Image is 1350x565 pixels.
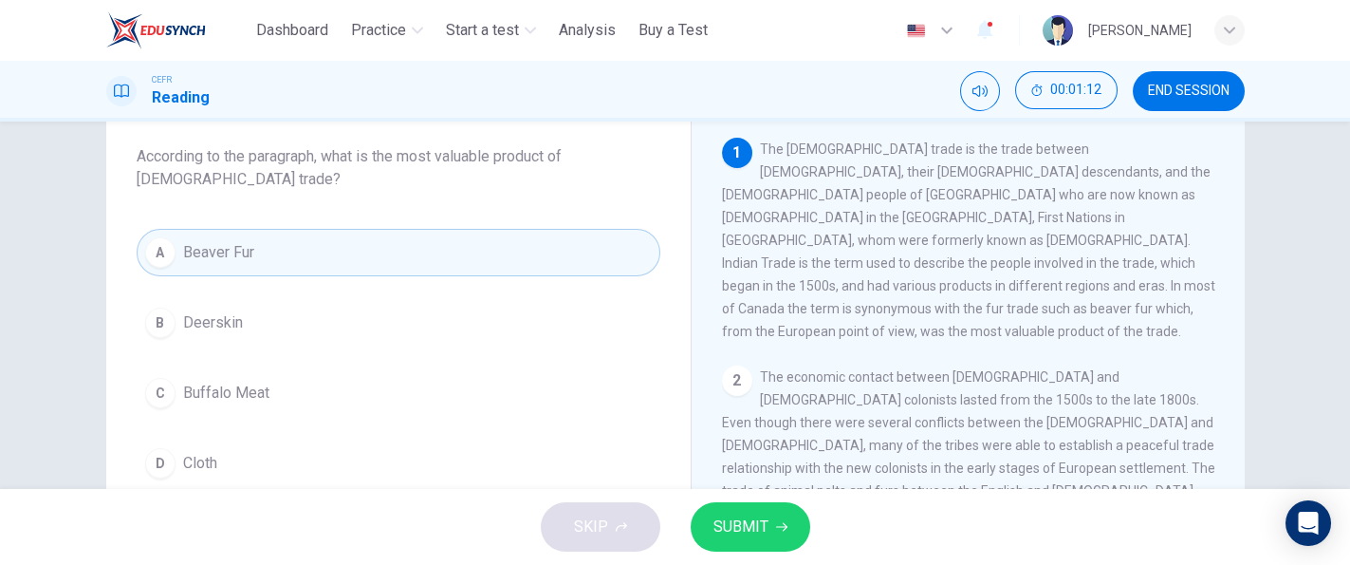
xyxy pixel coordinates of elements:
button: Practice [343,13,431,47]
h1: Reading [152,86,210,109]
div: A [145,237,176,268]
span: According to the paragraph, what is the most valuable product of [DEMOGRAPHIC_DATA] trade? [137,145,660,191]
div: D [145,448,176,479]
span: CEFR [152,73,172,86]
img: ELTC logo [106,11,206,49]
span: Start a test [446,19,519,42]
div: 2 [722,366,752,396]
button: 00:01:12 [1015,71,1118,109]
div: Hide [1015,71,1118,111]
span: END SESSION [1148,84,1230,99]
span: The [DEMOGRAPHIC_DATA] trade is the trade between [DEMOGRAPHIC_DATA], their [DEMOGRAPHIC_DATA] de... [722,141,1215,339]
div: 1 [722,138,752,168]
button: Start a test [438,13,544,47]
a: ELTC logo [106,11,250,49]
span: Dashboard [256,19,328,42]
span: Deerskin [183,311,243,334]
button: CBuffalo Meat [137,369,660,417]
span: Beaver Fur [183,241,254,264]
span: SUBMIT [713,514,768,540]
div: [PERSON_NAME] [1088,19,1192,42]
button: SUBMIT [691,502,810,552]
button: ABeaver Fur [137,229,660,276]
img: en [904,24,928,38]
div: Mute [960,71,1000,111]
button: Buy a Test [631,13,715,47]
span: Buy a Test [638,19,708,42]
span: 00:01:12 [1050,83,1101,98]
span: Buffalo Meat [183,382,269,405]
span: Analysis [559,19,616,42]
button: Analysis [551,13,623,47]
div: Open Intercom Messenger [1285,500,1331,546]
img: Profile picture [1043,15,1073,46]
span: Cloth [183,452,217,475]
button: END SESSION [1133,71,1245,111]
div: C [145,378,176,408]
button: DCloth [137,440,660,487]
span: The economic contact between [DEMOGRAPHIC_DATA] and [DEMOGRAPHIC_DATA] colonists lasted from the ... [722,369,1215,544]
button: BDeerskin [137,299,660,347]
button: Dashboard [249,13,336,47]
span: Practice [351,19,406,42]
div: B [145,308,176,338]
